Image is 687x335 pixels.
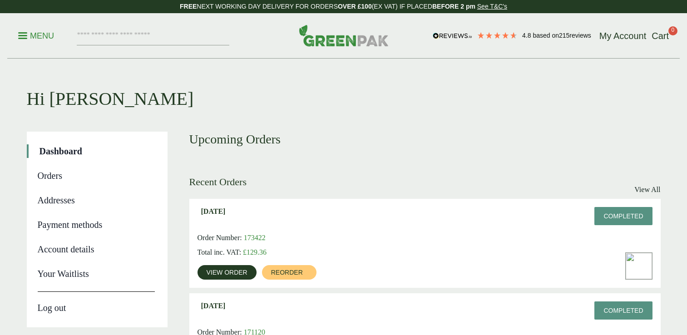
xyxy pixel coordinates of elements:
span: reviews [569,32,591,39]
p: Menu [18,30,54,41]
a: Log out [38,291,155,315]
a: View All [634,184,660,195]
span: 0 [668,26,677,35]
span: Completed [603,307,643,314]
h3: Recent Orders [189,176,247,188]
span: 4.8 [522,32,533,39]
span: Based on [533,32,559,39]
span: £ [243,248,247,256]
span: [DATE] [201,301,226,310]
a: Menu [18,30,54,39]
span: 215 [559,32,569,39]
h1: Hi [PERSON_NAME] [27,59,661,110]
a: My Account [599,29,646,43]
a: Orders [38,169,155,182]
span: 173422 [244,234,266,241]
a: Cart 0 [652,29,669,43]
a: Payment methods [38,218,155,232]
a: Account details [38,242,155,256]
span: Reorder [271,269,303,276]
img: REVIEWS.io [433,33,472,39]
span: Total inc. VAT: [198,248,242,256]
span: [DATE] [201,207,226,216]
h3: Upcoming Orders [189,132,661,147]
span: View order [207,269,247,276]
strong: OVER £100 [338,3,372,10]
span: Cart [652,31,669,41]
a: See T&C's [477,3,507,10]
a: Addresses [38,193,155,207]
a: View order [198,265,257,280]
img: GreenPak Supplies [299,25,389,46]
span: Completed [603,212,643,220]
div: 4.79 Stars [477,31,518,39]
a: Reorder [262,265,316,280]
a: Dashboard [40,144,155,158]
a: Your Waitlists [38,267,155,281]
strong: BEFORE 2 pm [432,3,475,10]
span: Order Number: [198,234,242,241]
span: My Account [599,31,646,41]
bdi: 129.36 [243,248,267,256]
img: deep-fill-wedge-1-300x300.webp [626,253,652,279]
strong: FREE [180,3,197,10]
